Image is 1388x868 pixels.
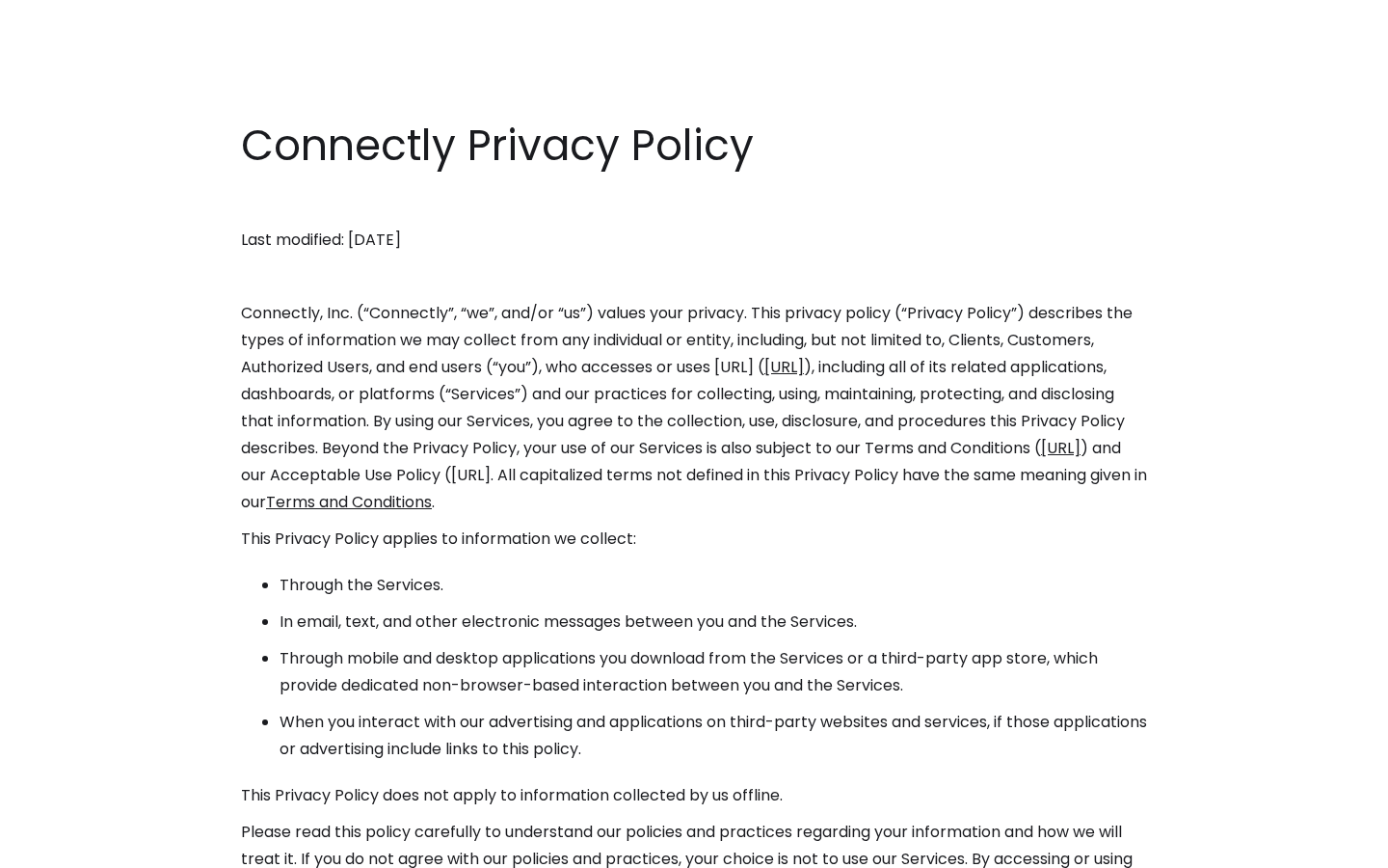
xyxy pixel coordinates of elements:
[241,782,1147,809] p: This Privacy Policy does not apply to information collected by us offline.
[19,832,116,861] aside: Language selected: English
[39,834,116,861] ul: Language list
[241,116,1147,176] h1: Connectly Privacy Policy
[241,263,1147,290] p: ‍
[280,572,1147,599] li: Through the Services.
[241,526,1147,553] p: This Privacy Policy applies to information we collect:
[280,645,1147,699] li: Through mobile and desktop applications you download from the Services or a third-party app store...
[241,190,1147,217] p: ‍
[280,709,1147,763] li: When you interact with our advertising and applications on third-party websites and services, if ...
[266,491,432,513] a: Terms and Conditions
[1041,437,1081,459] a: [URL]
[764,356,804,378] a: [URL]
[241,227,1147,254] p: Last modified: [DATE]
[241,300,1147,516] p: Connectly, Inc. (“Connectly”, “we”, and/or “us”) values your privacy. This privacy policy (“Priva...
[280,609,1147,636] li: In email, text, and other electronic messages between you and the Services.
